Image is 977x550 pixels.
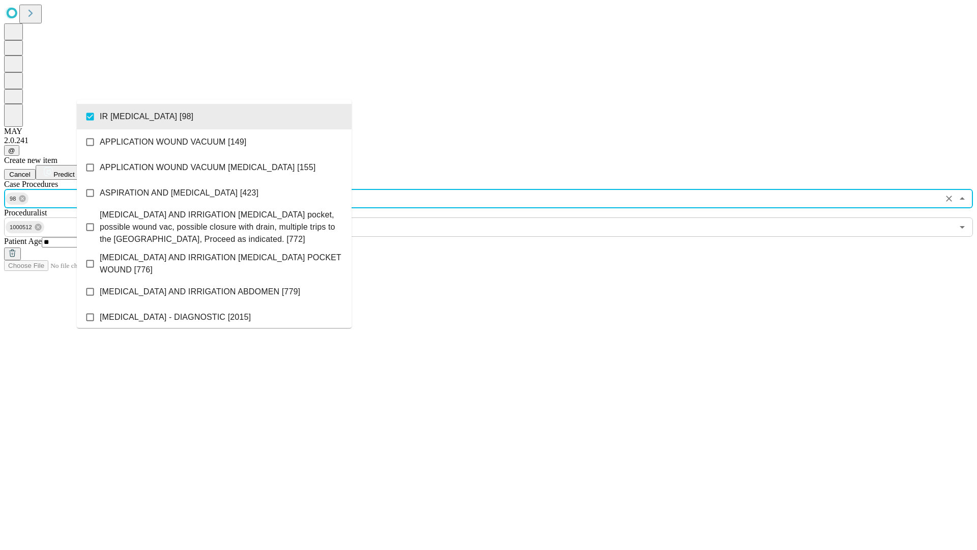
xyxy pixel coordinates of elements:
[6,193,28,205] div: 98
[955,220,969,234] button: Open
[53,171,74,178] span: Predict
[8,147,15,154] span: @
[100,252,343,276] span: [MEDICAL_DATA] AND IRRIGATION [MEDICAL_DATA] POCKET WOUND [776]
[955,191,969,206] button: Close
[6,222,36,233] span: 1000512
[100,286,300,298] span: [MEDICAL_DATA] AND IRRIGATION ABDOMEN [779]
[100,187,258,199] span: ASPIRATION AND [MEDICAL_DATA] [423]
[6,221,44,233] div: 1000512
[100,161,315,174] span: APPLICATION WOUND VACUUM [MEDICAL_DATA] [155]
[100,311,251,323] span: [MEDICAL_DATA] - DIAGNOSTIC [2015]
[100,209,343,245] span: [MEDICAL_DATA] AND IRRIGATION [MEDICAL_DATA] pocket, possible wound vac, possible closure with dr...
[100,136,246,148] span: APPLICATION WOUND VACUUM [149]
[4,180,58,188] span: Scheduled Procedure
[4,237,42,245] span: Patient Age
[942,191,956,206] button: Clear
[4,136,973,145] div: 2.0.241
[4,169,36,180] button: Cancel
[4,145,19,156] button: @
[4,156,58,164] span: Create new item
[4,127,973,136] div: MAY
[9,171,31,178] span: Cancel
[6,193,20,205] span: 98
[36,165,82,180] button: Predict
[100,111,193,123] span: IR [MEDICAL_DATA] [98]
[4,208,47,217] span: Proceduralist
